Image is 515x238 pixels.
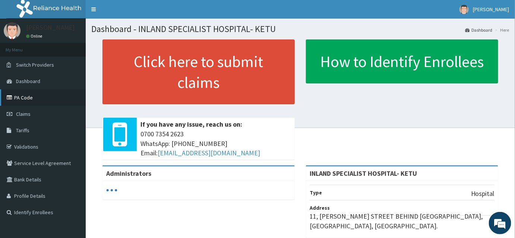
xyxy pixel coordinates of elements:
svg: audio-loading [106,185,117,196]
a: Online [26,34,44,39]
b: Type [310,189,322,196]
span: Tariffs [16,127,29,134]
span: 0700 7354 2623 WhatsApp: [PHONE_NUMBER] Email: [140,129,291,158]
p: Hospital [471,189,495,199]
span: Claims [16,111,31,117]
img: User Image [459,5,469,14]
a: Dashboard [465,27,493,33]
b: Address [310,204,330,211]
span: Dashboard [16,78,40,85]
a: How to Identify Enrollees [306,39,498,83]
b: If you have any issue, reach us on: [140,120,242,128]
p: 11, [PERSON_NAME] STREET BEHIND [GEOGRAPHIC_DATA], [GEOGRAPHIC_DATA], [GEOGRAPHIC_DATA]. [310,212,495,231]
span: Switch Providers [16,61,54,68]
a: Click here to submit claims [102,39,295,104]
li: Here [493,27,509,33]
a: [EMAIL_ADDRESS][DOMAIN_NAME] [158,149,260,157]
img: User Image [4,22,20,39]
span: [PERSON_NAME] [473,6,509,13]
h1: Dashboard - INLAND SPECIALIST HOSPITAL- KETU [91,24,509,34]
b: Administrators [106,169,151,178]
strong: INLAND SPECIALIST HOSPITAL- KETU [310,169,417,178]
p: [PERSON_NAME] [26,24,75,31]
